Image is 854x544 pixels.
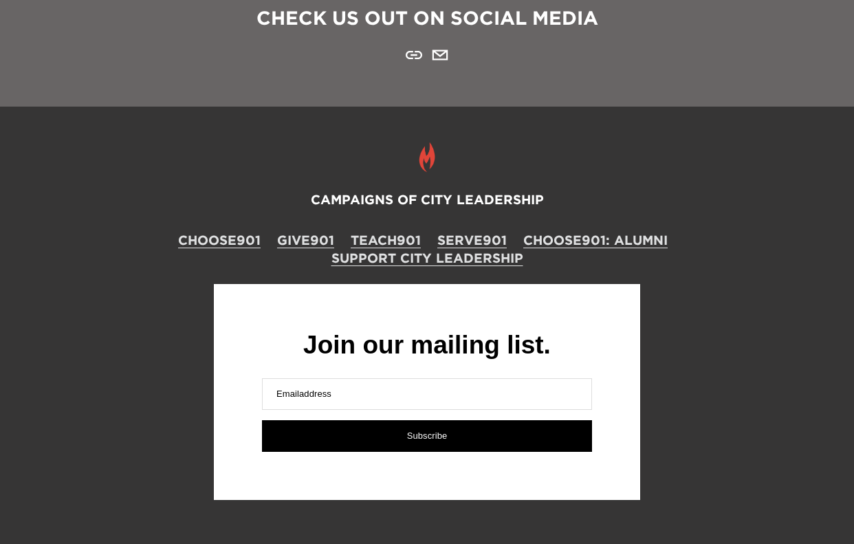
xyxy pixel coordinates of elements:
a: GIVE901 [277,231,334,249]
span: address [299,389,331,399]
a: SERVE901 [437,231,507,249]
span: Email [276,389,299,399]
h4: CAMPAIGNS OF CITY LEADERSHIP [34,191,820,208]
div: Join our mailing list. [262,332,592,358]
a: CHOOSE901: ALUMNI [523,231,668,249]
span: Subscribe [407,431,448,441]
a: CHOOSE901 [178,231,261,249]
a: TEACH901 [351,231,421,249]
a: breunna@cityleadership.org [432,47,448,63]
button: Subscribe [262,420,592,452]
a: Support City Leadership [331,249,523,267]
a: URL [406,47,422,63]
h3: CHECK US OUT ON SOCIAL MEDIA [198,5,657,31]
